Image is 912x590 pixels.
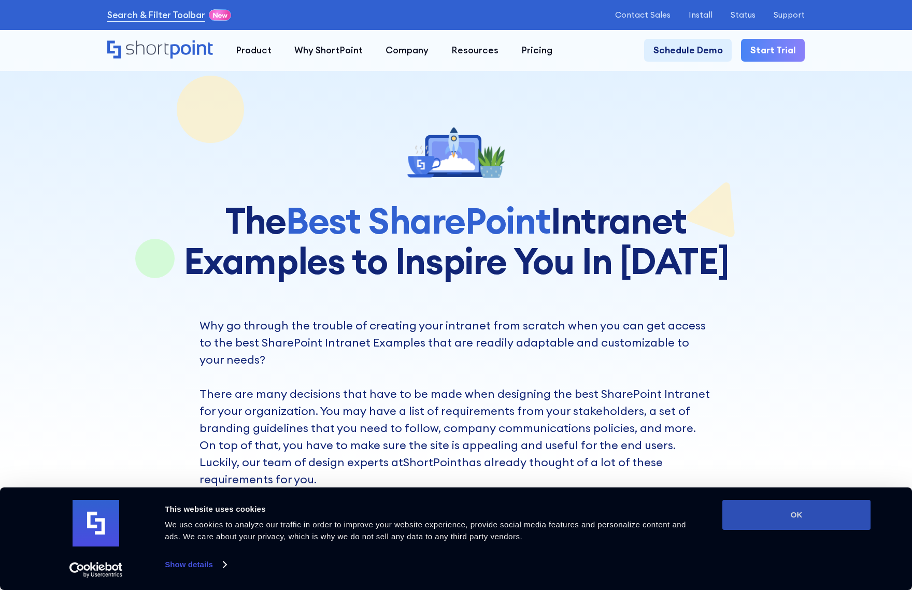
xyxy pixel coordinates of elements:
a: Install [689,10,712,20]
a: ShortPoint [403,455,462,469]
h1: The Intranet Examples to Inspire You In [DATE] [182,200,730,281]
a: Start Trial [741,39,805,62]
a: Product [224,39,283,62]
a: Search & Filter Toolbar [107,8,205,22]
span: We use cookies to analyze our traffic in order to improve your website experience, provide social... [165,520,686,541]
button: OK [722,500,871,530]
div: Pricing [521,44,552,57]
a: Contact Sales [615,10,671,20]
img: logo [73,500,119,546]
div: Company [386,44,429,57]
a: Home [107,40,213,60]
div: Product [236,44,272,57]
a: Schedule Demo [644,39,732,62]
div: Why ShortPoint [294,44,363,57]
a: Pricing [510,39,564,62]
div: Resources [451,44,498,57]
a: Company [374,39,440,62]
p: Why go through the trouble of creating your intranet from scratch when you can get access to the ... [199,317,712,573]
span: Best SharePoint [286,197,550,243]
a: Resources [440,39,510,62]
a: Support [774,10,805,20]
a: Usercentrics Cookiebot - opens in a new window [51,562,141,578]
a: Show details [165,557,226,572]
a: Why ShortPoint [283,39,374,62]
a: Status [731,10,756,20]
div: This website uses cookies [165,503,699,515]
